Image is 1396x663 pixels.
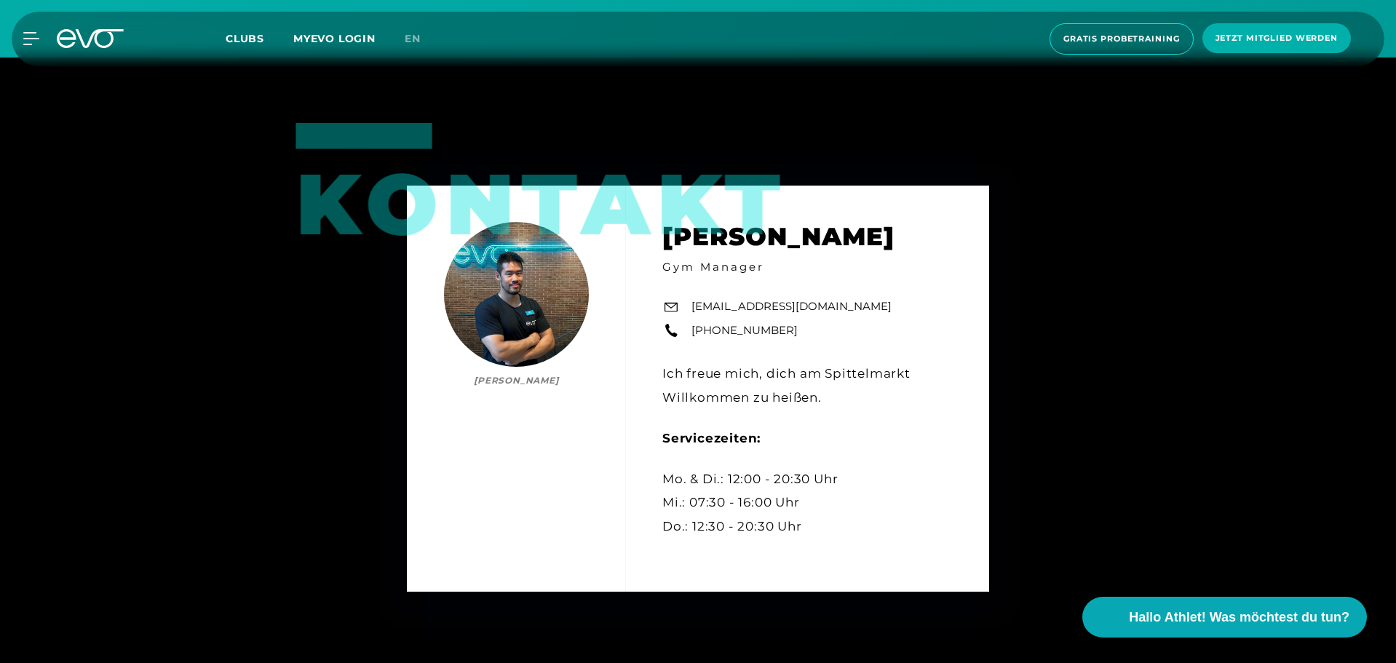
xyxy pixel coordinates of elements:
a: [EMAIL_ADDRESS][DOMAIN_NAME] [691,298,892,315]
a: en [405,31,438,47]
a: MYEVO LOGIN [293,32,376,45]
span: en [405,32,421,45]
button: Hallo Athlet! Was möchtest du tun? [1082,597,1367,638]
a: Jetzt Mitglied werden [1198,23,1355,55]
a: Clubs [226,31,293,45]
span: Hallo Athlet! Was möchtest du tun? [1129,608,1349,627]
a: Gratis Probetraining [1045,23,1198,55]
span: Jetzt Mitglied werden [1215,32,1338,44]
a: [PHONE_NUMBER] [691,322,798,339]
span: Clubs [226,32,264,45]
span: Gratis Probetraining [1063,33,1180,45]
